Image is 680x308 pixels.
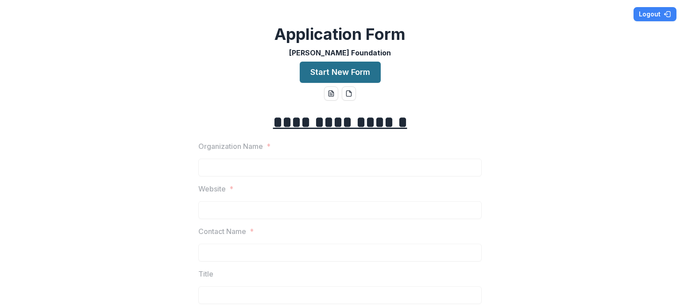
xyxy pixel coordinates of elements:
button: word-download [324,86,338,101]
button: Logout [634,7,676,21]
p: Organization Name [198,141,263,152]
h2: Application Form [274,25,406,44]
button: pdf-download [342,86,356,101]
p: Title [198,269,213,279]
p: [PERSON_NAME] Foundation [289,47,391,58]
p: Contact Name [198,226,246,237]
button: Start New Form [300,62,381,83]
p: Website [198,183,226,194]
